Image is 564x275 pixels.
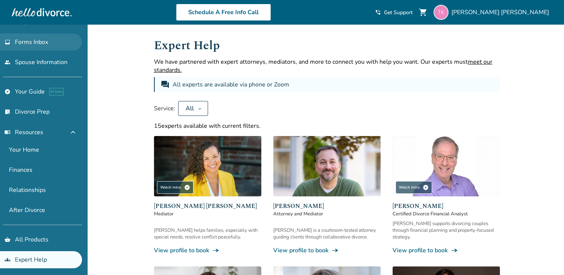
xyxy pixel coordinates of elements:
a: View profile to bookline_end_arrow_notch [273,246,381,255]
span: expand_less [69,128,78,137]
span: shopping_cart [419,8,428,17]
span: Forms Inbox [15,38,48,46]
span: Get Support [384,9,413,16]
span: phone_in_talk [375,9,381,15]
div: All [185,104,195,113]
img: tammielkelley@gmail.com [434,5,448,20]
a: View profile to bookline_end_arrow_notch [393,246,500,255]
span: menu_book [4,129,10,135]
span: play_circle [423,184,429,190]
iframe: Chat Widget [527,239,564,275]
span: forum [161,80,170,89]
span: [PERSON_NAME] [393,202,500,211]
span: [PERSON_NAME] [PERSON_NAME] [451,8,552,16]
span: explore [4,89,10,95]
a: Schedule A Free Info Call [176,4,271,21]
span: groups [4,257,10,263]
span: Service: [154,104,175,113]
a: phone_in_talkGet Support [375,9,413,16]
button: All [178,101,208,116]
span: [PERSON_NAME] [PERSON_NAME] [154,202,261,211]
div: All experts are available via phone or Zoom [173,80,291,89]
p: We have partnered with expert attorneys, mediators, and more to connect you with help you want. O... [154,58,500,74]
img: Neil Forester [273,136,381,196]
span: Attorney and Mediator [273,211,381,217]
span: Certified Divorce Financial Analyst [393,211,500,217]
div: [PERSON_NAME] is a courtroom-tested attorney guiding clients through collaborative divorce. [273,227,381,240]
span: play_circle [184,184,190,190]
a: View profile to bookline_end_arrow_notch [154,246,261,255]
span: Resources [4,128,43,136]
span: Mediator [154,211,261,217]
span: line_end_arrow_notch [331,247,339,254]
span: AI beta [49,88,64,95]
div: Watch Intro [157,181,193,194]
h1: Expert Help [154,37,500,55]
span: list_alt_check [4,109,10,115]
div: [PERSON_NAME] supports divorcing couples through financial planning and property-focused strategy. [393,220,500,240]
span: line_end_arrow_notch [451,247,458,254]
img: Jeff Landers [393,136,500,196]
span: line_end_arrow_notch [212,247,220,254]
span: [PERSON_NAME] [273,202,381,211]
div: [PERSON_NAME] helps families, especially with special needs, resolve conflict peacefully. [154,227,261,240]
span: shopping_basket [4,237,10,243]
span: inbox [4,39,10,45]
div: 15 experts available with current filters. [154,122,500,130]
div: Watch Intro [396,181,432,194]
img: Claudia Brown Coulter [154,136,261,196]
span: meet our standards. [154,58,492,74]
span: people [4,59,10,65]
